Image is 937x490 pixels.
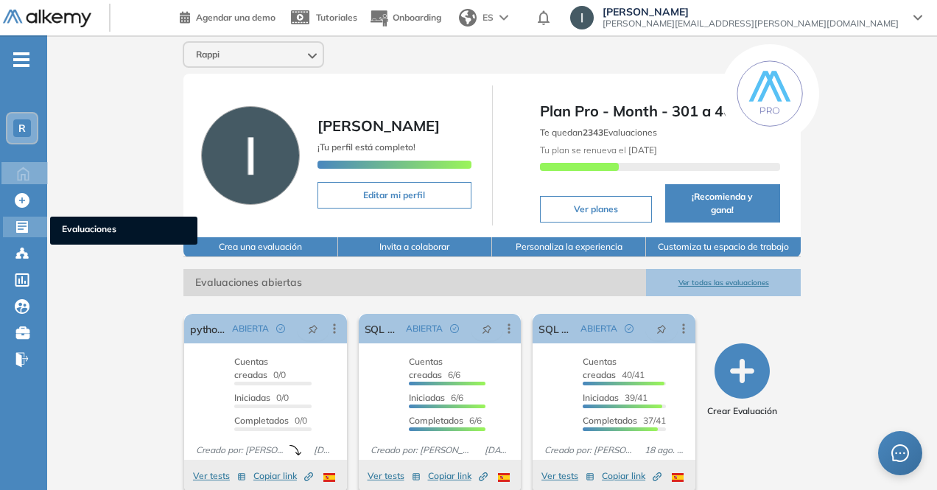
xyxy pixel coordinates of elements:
i: - [13,58,29,61]
span: 18 ago. 2025 [639,444,689,457]
b: 2343 [583,127,603,138]
span: 6/6 [409,392,463,403]
img: world [459,9,477,27]
button: ¡Recomienda y gana! [665,184,780,223]
a: Agendar una demo [180,7,276,25]
span: 39/41 [583,392,648,403]
span: 37/41 [583,415,666,426]
img: ESP [672,473,684,482]
button: Copiar link [428,467,488,485]
button: pushpin [471,317,503,340]
span: Evaluaciones abiertas [183,269,646,296]
img: Logo [3,10,91,28]
span: 6/6 [409,415,482,426]
span: Crear Evaluación [707,405,777,418]
span: 0/0 [234,392,289,403]
span: [DATE] [308,444,340,457]
span: Iniciadas [583,392,619,403]
img: Foto de perfil [201,106,300,205]
span: R [18,122,26,134]
span: 40/41 [583,356,645,380]
button: Editar mi perfil [317,182,471,209]
button: Ver planes [540,196,652,223]
button: Invita a colaborar [338,237,492,257]
span: Creado por: [PERSON_NAME] [365,444,479,457]
button: Crea una evaluación [183,237,337,257]
span: ABIERTA [580,322,617,335]
button: Customiza tu espacio de trabajo [646,237,800,257]
span: [PERSON_NAME] [603,6,899,18]
span: ABIERTA [406,322,443,335]
img: ESP [323,473,335,482]
span: Copiar link [602,469,661,483]
button: Personaliza la experiencia [492,237,646,257]
button: Ver tests [368,467,421,485]
a: python support [190,314,226,343]
span: [DATE] [479,444,515,457]
span: Completados [583,415,637,426]
span: Creado por: [PERSON_NAME] [190,444,289,457]
span: 0/0 [234,415,307,426]
button: Ver tests [541,467,594,485]
span: ¡Tu perfil está completo! [317,141,415,153]
b: [DATE] [626,144,657,155]
button: pushpin [645,317,678,340]
span: Rappi [196,49,220,60]
img: arrow [499,15,508,21]
span: [PERSON_NAME][EMAIL_ADDRESS][PERSON_NAME][DOMAIN_NAME] [603,18,899,29]
span: Completados [234,415,289,426]
span: ABIERTA [232,322,269,335]
span: Copiar link [428,469,488,483]
img: ESP [498,473,510,482]
span: message [891,444,909,462]
span: 0/0 [234,356,286,380]
span: Iniciadas [234,392,270,403]
span: pushpin [308,323,318,335]
span: check-circle [276,324,285,333]
span: Cuentas creadas [234,356,268,380]
span: Te quedan Evaluaciones [540,127,657,138]
span: Tu plan se renueva el [540,144,657,155]
span: 6/6 [409,356,460,380]
span: Creado por: [PERSON_NAME] [538,444,639,457]
a: SQL Turbo [365,314,401,343]
span: Cuentas creadas [409,356,443,380]
span: ES [482,11,494,24]
span: Cuentas creadas [583,356,617,380]
span: [PERSON_NAME] [317,116,440,135]
button: pushpin [297,317,329,340]
span: pushpin [656,323,667,335]
button: Onboarding [369,2,441,34]
span: check-circle [625,324,634,333]
span: Copiar link [253,469,313,483]
button: Copiar link [602,467,661,485]
button: Copiar link [253,467,313,485]
button: Ver todas las evaluaciones [646,269,800,296]
span: Agendar una demo [196,12,276,23]
button: Ver tests [193,467,246,485]
span: check-circle [450,324,459,333]
a: SQL Growth E&A [538,314,575,343]
span: pushpin [482,323,492,335]
span: Onboarding [393,12,441,23]
button: Crear Evaluación [707,343,777,418]
span: Completados [409,415,463,426]
span: Tutoriales [316,12,357,23]
span: Plan Pro - Month - 301 a 400 [540,100,780,122]
span: Evaluaciones [62,223,186,239]
span: Iniciadas [409,392,445,403]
